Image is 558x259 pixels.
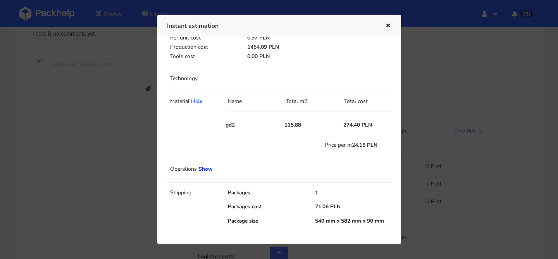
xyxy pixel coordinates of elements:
[222,217,310,225] div: Package size
[170,98,189,105] span: Material
[170,75,393,82] p: Technology
[319,141,397,149] div: 4.15 PLN
[325,141,355,149] span: Price per m2
[310,203,397,211] div: 71.06 PLN
[170,35,238,41] p: Per unit cost
[343,121,391,129] div: 274.40 PLN
[170,44,238,50] p: Production cost
[284,121,332,129] div: 115.88
[247,44,391,50] p: 1454.09 PLN
[310,217,397,225] div: 540 mm x 582 mm x 90 mm
[247,35,391,41] p: 0.97 PLN
[310,189,397,197] div: 1
[228,98,242,105] span: Name
[247,53,391,60] p: 0.00 PLN
[344,98,368,105] span: Total cost
[191,98,202,105] a: Hide
[222,203,310,211] div: Packages cost
[222,189,310,197] div: Packages
[167,21,374,31] h3: Instant estimation
[198,165,213,173] a: Show
[170,189,191,196] span: Shipping
[286,98,307,105] span: Total m2
[170,165,197,173] span: Operations
[226,121,274,129] div: gd2
[170,53,238,60] p: Tools cost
